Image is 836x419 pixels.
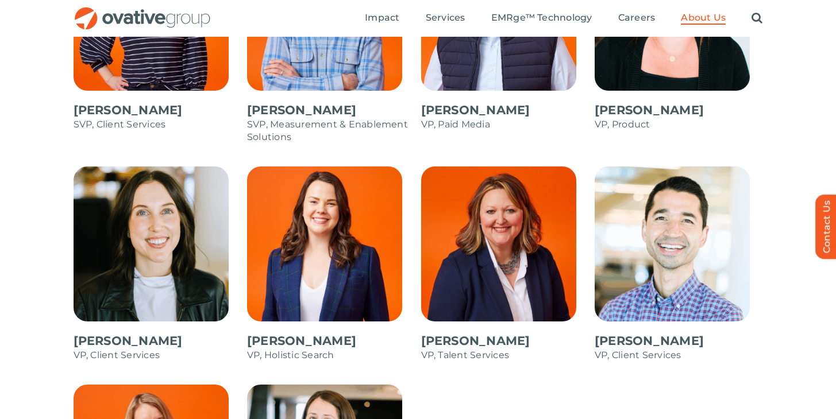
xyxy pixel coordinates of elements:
[752,12,762,25] a: Search
[618,12,656,24] span: Careers
[365,12,399,24] span: Impact
[426,12,465,25] a: Services
[74,6,211,17] a: OG_Full_horizontal_RGB
[491,12,592,24] span: EMRge™ Technology
[491,12,592,25] a: EMRge™ Technology
[426,12,465,24] span: Services
[618,12,656,25] a: Careers
[681,12,726,25] a: About Us
[365,12,399,25] a: Impact
[681,12,726,24] span: About Us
